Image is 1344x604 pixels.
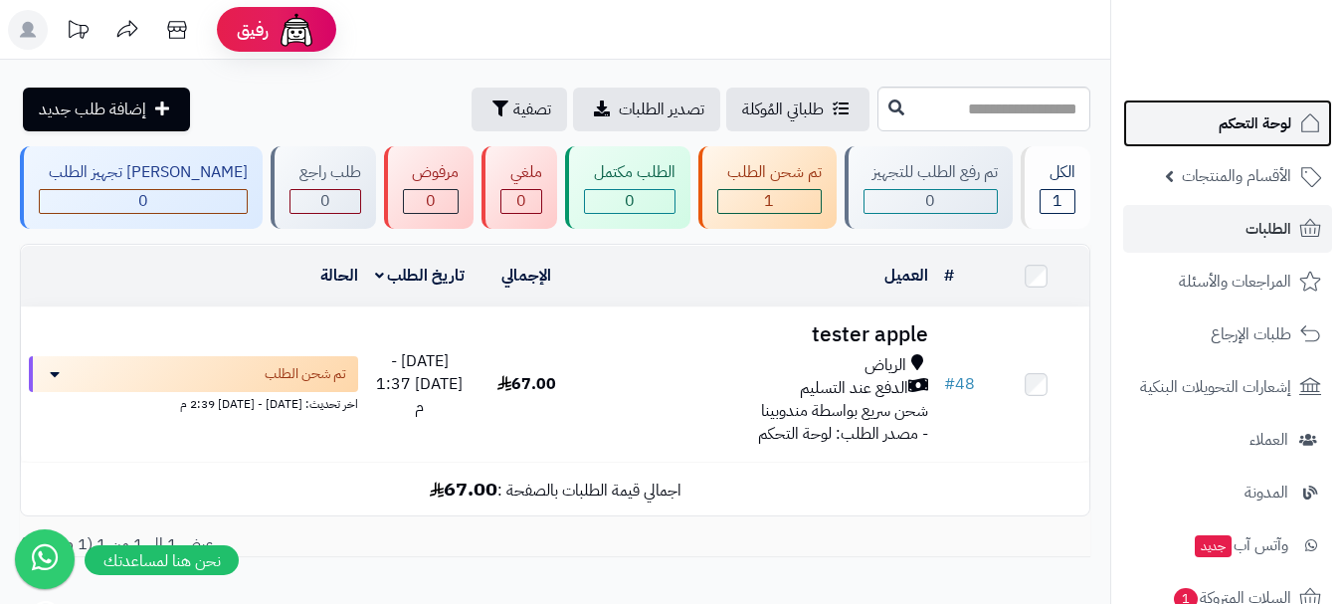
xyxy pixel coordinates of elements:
a: الطلب مكتمل 0 [561,146,694,229]
span: 1 [764,189,774,213]
div: ملغي [500,161,542,184]
a: الطلبات [1123,205,1332,253]
button: تصفية [472,88,567,131]
span: 0 [516,189,526,213]
span: طلباتي المُوكلة [742,98,824,121]
span: رفيق [237,18,269,42]
a: طلبات الإرجاع [1123,310,1332,358]
span: لوحة التحكم [1219,109,1291,137]
span: الرياض [864,354,906,377]
h3: tester apple [588,323,928,346]
a: # [944,264,954,288]
div: 1 [718,190,821,213]
a: ملغي 0 [478,146,561,229]
div: 0 [40,190,247,213]
a: تم شحن الطلب 1 [694,146,841,229]
a: تحديثات المنصة [53,10,102,55]
a: [PERSON_NAME] تجهيز الطلب 0 [16,146,267,229]
span: تصدير الطلبات [619,98,704,121]
div: الكل [1040,161,1075,184]
a: إضافة طلب جديد [23,88,190,131]
span: 1 [1053,189,1062,213]
div: 0 [501,190,541,213]
span: 0 [625,189,635,213]
div: 0 [585,190,674,213]
span: إضافة طلب جديد [39,98,146,121]
span: 0 [320,189,330,213]
a: الكل1 [1017,146,1094,229]
div: مرفوض [403,161,460,184]
a: المدونة [1123,469,1332,516]
a: مرفوض 0 [380,146,479,229]
div: طلب راجع [289,161,361,184]
div: 0 [290,190,360,213]
span: 0 [925,189,935,213]
span: تصفية [513,98,551,121]
a: تم رفع الطلب للتجهيز 0 [841,146,1018,229]
td: - مصدر الطلب: لوحة التحكم [580,307,936,462]
span: طلبات الإرجاع [1211,320,1291,348]
span: شحن سريع بواسطة مندوبينا [761,399,928,423]
div: 0 [404,190,459,213]
a: وآتس آبجديد [1123,521,1332,569]
span: الأقسام والمنتجات [1182,162,1291,190]
a: إشعارات التحويلات البنكية [1123,363,1332,411]
a: الإجمالي [501,264,551,288]
span: 67.00 [497,372,556,396]
div: تم رفع الطلب للتجهيز [864,161,999,184]
div: [PERSON_NAME] تجهيز الطلب [39,161,248,184]
td: اجمالي قيمة الطلبات بالصفحة : [21,463,1089,515]
img: ai-face.png [277,10,316,50]
span: المدونة [1245,479,1288,506]
span: الدفع عند التسليم [800,377,908,400]
span: الطلبات [1246,215,1291,243]
span: المراجعات والأسئلة [1179,268,1291,296]
a: تصدير الطلبات [573,88,720,131]
span: تم شحن الطلب [265,364,346,384]
a: لوحة التحكم [1123,100,1332,147]
div: تم شحن الطلب [717,161,822,184]
a: العميل [884,264,928,288]
a: الحالة [320,264,358,288]
a: المراجعات والأسئلة [1123,258,1332,305]
span: 0 [138,189,148,213]
span: إشعارات التحويلات البنكية [1140,373,1291,401]
div: الطلب مكتمل [584,161,675,184]
a: طلباتي المُوكلة [726,88,869,131]
span: 0 [426,189,436,213]
span: # [944,372,955,396]
div: اخر تحديث: [DATE] - [DATE] 2:39 م [29,392,358,413]
a: طلب راجع 0 [267,146,380,229]
b: 67.00 [430,474,497,503]
a: تاريخ الطلب [375,264,466,288]
span: جديد [1195,535,1232,557]
span: [DATE] - [DATE] 1:37 م [376,349,463,419]
div: عرض 1 إلى 1 من 1 (1 صفحات) [5,533,555,556]
a: العملاء [1123,416,1332,464]
span: العملاء [1249,426,1288,454]
span: وآتس آب [1193,531,1288,559]
div: 0 [864,190,998,213]
a: #48 [944,372,975,396]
